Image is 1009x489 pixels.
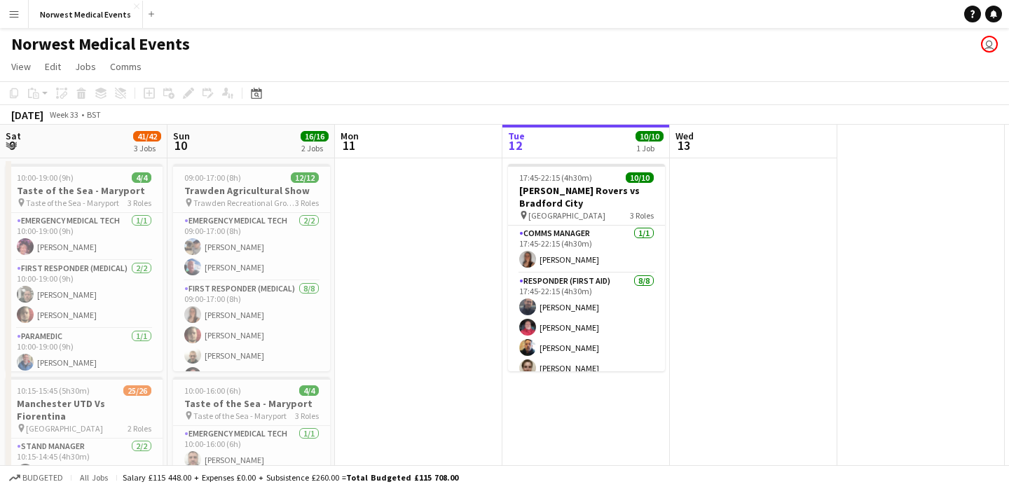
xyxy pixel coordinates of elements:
[508,130,525,142] span: Tue
[123,472,458,483] div: Salary £115 448.00 + Expenses £0.00 + Subsistence £260.00 =
[673,137,694,153] span: 13
[6,184,163,197] h3: Taste of the Sea - Maryport
[173,397,330,410] h3: Taste of the Sea - Maryport
[171,137,190,153] span: 10
[6,397,163,422] h3: Manchester UTD Vs Fiorentina
[133,131,161,142] span: 41/42
[299,385,319,396] span: 4/4
[6,57,36,76] a: View
[17,385,90,396] span: 10:15-15:45 (5h30m)
[341,130,359,142] span: Mon
[291,172,319,183] span: 12/12
[173,130,190,142] span: Sun
[173,213,330,281] app-card-role: Emergency Medical Tech2/209:00-17:00 (8h)[PERSON_NAME][PERSON_NAME]
[6,329,163,376] app-card-role: Paramedic1/110:00-19:00 (9h)[PERSON_NAME]
[39,57,67,76] a: Edit
[6,164,163,371] app-job-card: 10:00-19:00 (9h)4/4Taste of the Sea - Maryport Taste of the Sea - Maryport3 RolesEmergency Medica...
[626,172,654,183] span: 10/10
[26,423,103,434] span: [GEOGRAPHIC_DATA]
[45,60,61,73] span: Edit
[675,130,694,142] span: Wed
[11,60,31,73] span: View
[128,423,151,434] span: 2 Roles
[6,130,21,142] span: Sat
[123,385,151,396] span: 25/26
[508,164,665,371] app-job-card: 17:45-22:15 (4h30m)10/10[PERSON_NAME] Rovers vs Bradford City [GEOGRAPHIC_DATA]3 RolesComms Manag...
[132,172,151,183] span: 4/4
[338,137,359,153] span: 11
[528,210,605,221] span: [GEOGRAPHIC_DATA]
[193,198,295,208] span: Trawden Recreational Ground
[981,36,998,53] app-user-avatar: Rory Murphy
[17,172,74,183] span: 10:00-19:00 (9h)
[134,143,160,153] div: 3 Jobs
[22,473,63,483] span: Budgeted
[630,210,654,221] span: 3 Roles
[110,60,142,73] span: Comms
[506,137,525,153] span: 12
[508,226,665,273] app-card-role: Comms Manager1/117:45-22:15 (4h30m)[PERSON_NAME]
[301,143,328,153] div: 2 Jobs
[7,470,65,485] button: Budgeted
[173,281,330,471] app-card-role: First Responder (Medical)8/809:00-17:00 (8h)[PERSON_NAME][PERSON_NAME][PERSON_NAME][PERSON_NAME]
[11,34,190,55] h1: Norwest Medical Events
[29,1,143,28] button: Norwest Medical Events
[636,143,663,153] div: 1 Job
[104,57,147,76] a: Comms
[636,131,664,142] span: 10/10
[508,184,665,209] h3: [PERSON_NAME] Rovers vs Bradford City
[301,131,329,142] span: 16/16
[173,164,330,371] app-job-card: 09:00-17:00 (8h)12/12Trawden Agricultural Show Trawden Recreational Ground3 RolesEmergency Medica...
[69,57,102,76] a: Jobs
[4,137,21,153] span: 9
[75,60,96,73] span: Jobs
[295,198,319,208] span: 3 Roles
[508,273,665,463] app-card-role: Responder (First Aid)8/817:45-22:15 (4h30m)[PERSON_NAME][PERSON_NAME][PERSON_NAME][PERSON_NAME]
[6,261,163,329] app-card-role: First Responder (Medical)2/210:00-19:00 (9h)[PERSON_NAME][PERSON_NAME]
[128,198,151,208] span: 3 Roles
[77,472,111,483] span: All jobs
[346,472,458,483] span: Total Budgeted £115 708.00
[173,184,330,197] h3: Trawden Agricultural Show
[184,385,241,396] span: 10:00-16:00 (6h)
[6,213,163,261] app-card-role: Emergency Medical Tech1/110:00-19:00 (9h)[PERSON_NAME]
[173,426,330,474] app-card-role: Emergency Medical Tech1/110:00-16:00 (6h)[PERSON_NAME]
[87,109,101,120] div: BST
[184,172,241,183] span: 09:00-17:00 (8h)
[519,172,592,183] span: 17:45-22:15 (4h30m)
[295,411,319,421] span: 3 Roles
[11,108,43,122] div: [DATE]
[26,198,119,208] span: Taste of the Sea - Maryport
[193,411,287,421] span: Taste of the Sea - Maryport
[46,109,81,120] span: Week 33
